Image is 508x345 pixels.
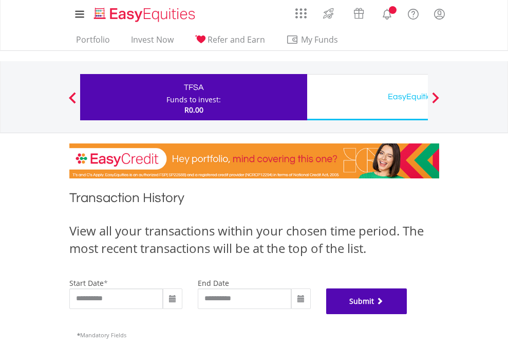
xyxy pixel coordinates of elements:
[425,97,446,107] button: Next
[127,34,178,50] a: Invest Now
[72,34,114,50] a: Portfolio
[286,33,353,46] span: My Funds
[69,278,104,288] label: start date
[374,3,400,23] a: Notifications
[166,95,221,105] div: Funds to invest:
[86,80,301,95] div: TFSA
[400,3,426,23] a: FAQ's and Support
[289,3,313,19] a: AppsGrid
[426,3,453,25] a: My Profile
[69,189,439,212] h1: Transaction History
[208,34,265,45] span: Refer and Earn
[69,143,439,178] img: EasyCredit Promotion Banner
[62,97,83,107] button: Previous
[350,5,367,22] img: vouchers-v2.svg
[295,8,307,19] img: grid-menu-icon.svg
[90,3,199,23] a: Home page
[344,3,374,22] a: Vouchers
[326,288,407,314] button: Submit
[77,331,126,339] span: Mandatory Fields
[184,105,203,115] span: R0.00
[320,5,337,22] img: thrive-v2.svg
[69,222,439,258] div: View all your transactions within your chosen time period. The most recent transactions will be a...
[191,34,269,50] a: Refer and Earn
[198,278,229,288] label: end date
[92,6,199,23] img: EasyEquities_Logo.png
